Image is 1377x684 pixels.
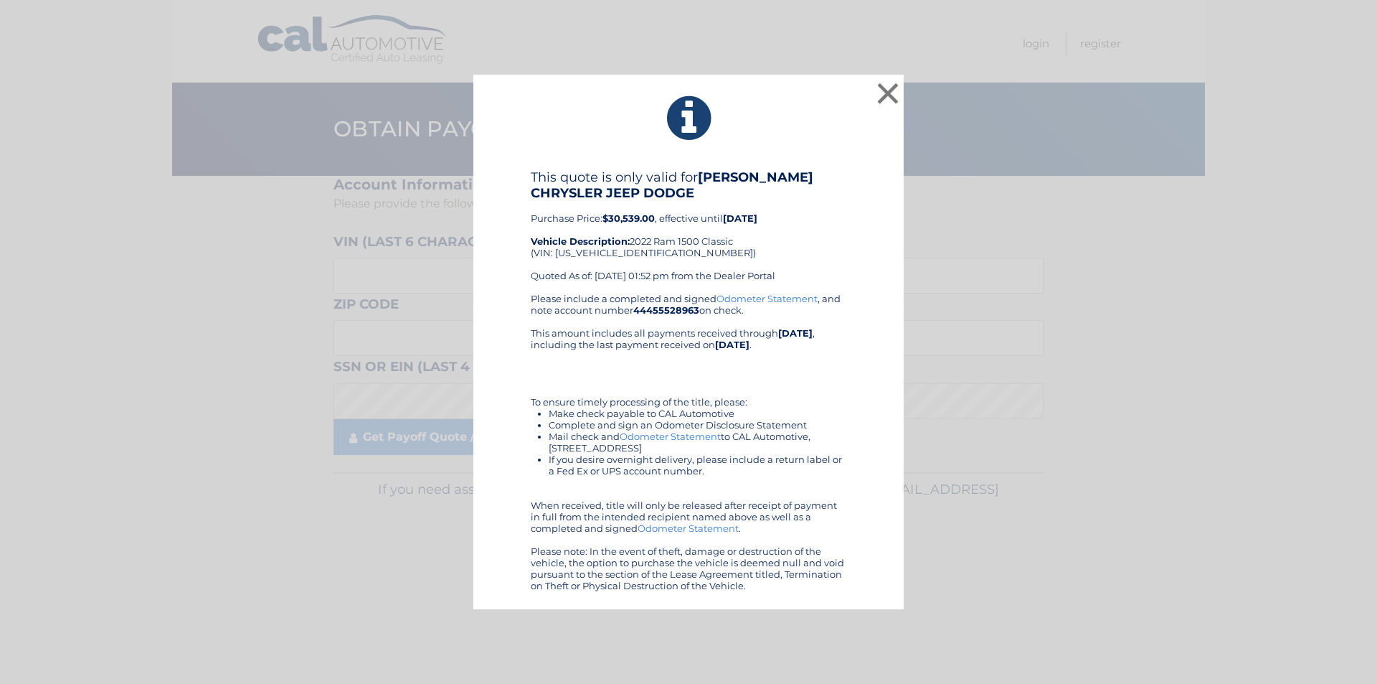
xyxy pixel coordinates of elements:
a: Odometer Statement [620,431,721,442]
b: [DATE] [723,212,757,224]
b: [DATE] [715,339,749,350]
li: Make check payable to CAL Automotive [549,408,846,419]
h4: This quote is only valid for [531,169,846,201]
li: If you desire overnight delivery, please include a return label or a Fed Ex or UPS account number. [549,454,846,477]
b: $30,539.00 [602,212,655,224]
div: Purchase Price: , effective until 2022 Ram 1500 Classic (VIN: [US_VEHICLE_IDENTIFICATION_NUMBER])... [531,169,846,293]
b: [DATE] [778,327,813,339]
li: Complete and sign an Odometer Disclosure Statement [549,419,846,431]
strong: Vehicle Description: [531,235,630,247]
a: Odometer Statement [716,293,818,304]
a: Odometer Statement [638,523,739,534]
button: × [874,79,902,108]
b: 44455528963 [633,304,699,316]
b: [PERSON_NAME] CHRYSLER JEEP DODGE [531,169,813,201]
div: Please include a completed and signed , and note account number on check. This amount includes al... [531,293,846,591]
li: Mail check and to CAL Automotive, [STREET_ADDRESS] [549,431,846,454]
